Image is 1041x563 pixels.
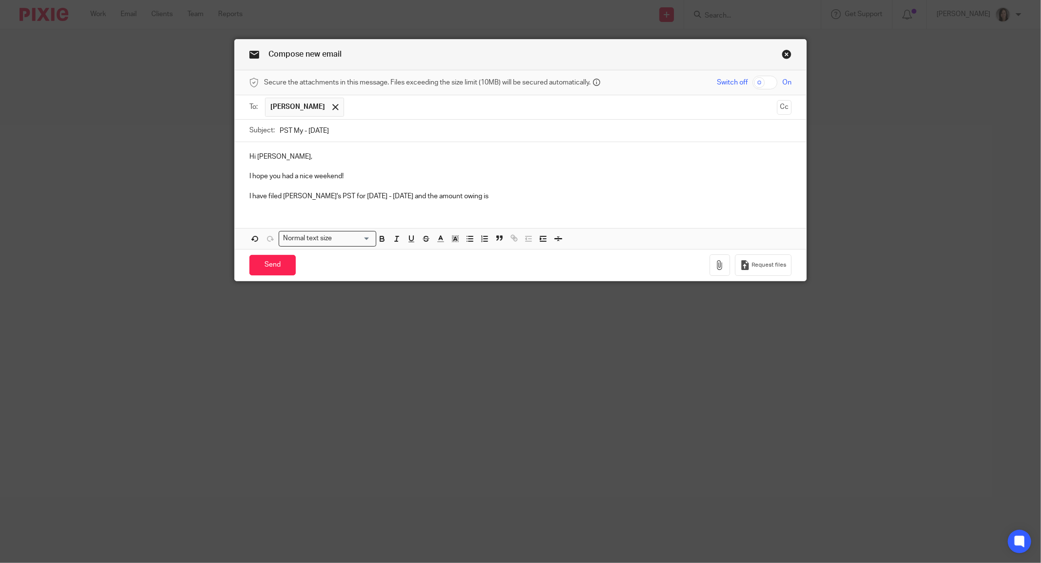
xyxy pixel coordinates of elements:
button: Request files [735,254,792,276]
p: I hope you had a nice weekend! [249,171,792,181]
button: Cc [777,100,792,115]
span: Secure the attachments in this message. Files exceeding the size limit (10MB) will be secured aut... [264,78,591,87]
p: Hi [PERSON_NAME], [249,152,792,162]
input: Search for option [335,233,370,244]
input: Send [249,255,296,276]
label: To: [249,102,260,112]
p: I have filed [PERSON_NAME]'s PST for [DATE] - [DATE] and the amount owing is [249,191,792,201]
span: Request files [752,261,786,269]
span: [PERSON_NAME] [270,102,325,112]
span: Compose new email [268,50,342,58]
label: Subject: [249,125,275,135]
span: Switch off [717,78,748,87]
span: Normal text size [281,233,334,244]
a: Close this dialog window [782,49,792,63]
span: On [782,78,792,87]
div: Search for option [279,231,376,246]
